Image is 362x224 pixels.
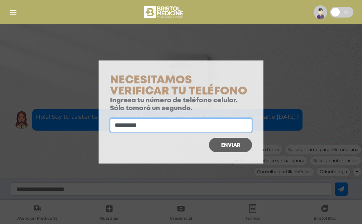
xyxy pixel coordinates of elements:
[221,143,240,148] span: Enviar
[314,5,327,19] img: profile-placeholder.svg
[9,8,18,17] img: Cober_menu-lines-white.svg
[110,97,252,112] p: Ingresa tu número de teléfono celular. Sólo tomará un segundo.
[143,4,185,21] img: bristol-medicine-blanco.png
[209,138,252,152] button: Enviar
[110,76,247,96] span: Necesitamos verificar tu teléfono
